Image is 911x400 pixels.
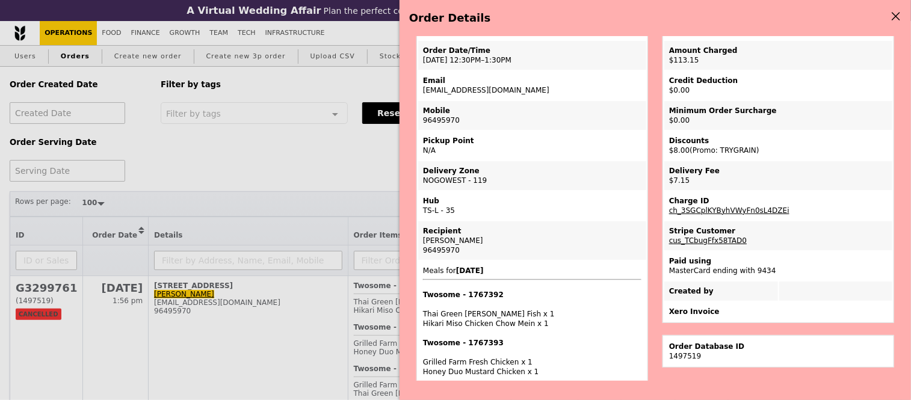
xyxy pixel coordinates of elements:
div: Pickup Point [423,136,641,146]
td: $8.00 [664,131,892,160]
div: Hub [423,196,641,206]
div: Paid using [669,256,888,266]
div: Stripe Customer [669,226,888,236]
div: Delivery Zone [423,166,641,176]
div: Email [423,76,641,85]
td: MasterCard ending with 9434 [664,251,892,280]
div: Amount Charged [669,46,888,55]
div: Recipient [423,226,641,236]
a: cus_TCbugFfx58TAD0 [669,236,747,245]
td: NOGOWEST - 119 [418,161,646,190]
td: N/A [418,131,646,160]
div: Discounts [669,136,888,146]
td: TS-L - 35 [418,191,646,220]
td: $0.00 [664,71,892,100]
div: Charge ID [669,196,888,206]
td: [DATE] 12:30PM–1:30PM [418,41,646,70]
td: $113.15 [664,41,892,70]
div: Order Database ID [669,342,888,351]
div: Grilled Farm Fresh Chicken x 1 Honey Duo Mustard Chicken x 1 [423,338,641,377]
td: 1497519 [664,337,892,366]
span: Order Details [409,11,490,24]
div: [PERSON_NAME] [423,236,641,245]
span: (Promo: TRYGRAIN) [690,146,759,155]
td: [EMAIL_ADDRESS][DOMAIN_NAME] [418,71,646,100]
div: Order Date/Time [423,46,641,55]
h4: Twosome - 1767392 [423,290,641,300]
div: 96495970 [423,245,641,255]
td: 96495970 [418,101,646,130]
div: Mobile [423,106,641,115]
td: $0.00 [664,101,892,130]
div: Created by [669,286,773,296]
div: Delivery Fee [669,166,888,176]
h4: Twosome - 1767393 [423,338,641,348]
b: [DATE] [456,266,484,275]
td: $7.15 [664,161,892,190]
a: ch_3SGCplKYByhVWyFn0sL4DZEi [669,206,789,215]
div: Xero Invoice [669,307,888,316]
div: Thai Green [PERSON_NAME] Fish x 1 Hikari Miso Chicken Chow Mein x 1 [423,290,641,328]
div: Credit Deduction [669,76,888,85]
div: Minimum Order Surcharge [669,106,888,115]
